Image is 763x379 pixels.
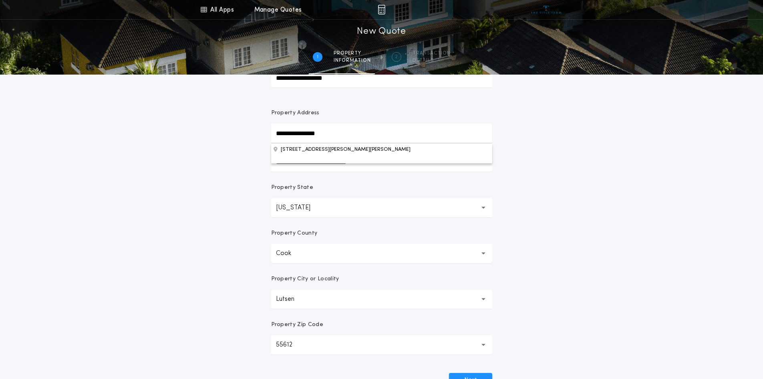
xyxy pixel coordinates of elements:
p: Property State [271,184,313,192]
span: Transaction [413,50,451,57]
h1: New Quote [357,25,406,38]
p: Property Address [271,109,492,117]
span: Property [334,50,371,57]
p: [US_STATE] [276,203,323,213]
img: vs-icon [531,6,561,14]
p: Property Zip Code [271,321,323,329]
h2: 1 [317,54,318,60]
input: Prepared For [271,68,492,87]
p: Cook [276,249,304,258]
button: Property Address [271,143,492,155]
img: img [378,5,385,14]
span: details [413,57,451,64]
button: Lutsen [271,290,492,309]
button: 55612 [271,335,492,355]
h2: 2 [395,54,398,60]
span: information [334,57,371,64]
p: Lutsen [276,294,307,304]
p: 55612 [276,340,305,350]
p: Property County [271,229,318,237]
button: [US_STATE] [271,198,492,217]
button: Cook [271,244,492,263]
p: Property City or Locality [271,275,339,283]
